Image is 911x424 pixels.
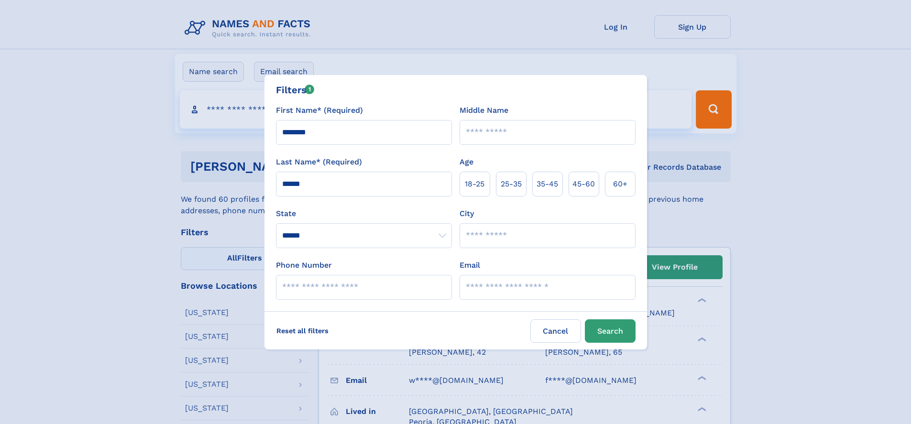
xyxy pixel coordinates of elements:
[460,260,480,271] label: Email
[276,260,332,271] label: Phone Number
[276,208,452,219] label: State
[501,178,522,190] span: 25‑35
[276,105,363,116] label: First Name* (Required)
[460,156,473,168] label: Age
[460,208,474,219] label: City
[572,178,595,190] span: 45‑60
[585,319,636,343] button: Search
[276,156,362,168] label: Last Name* (Required)
[613,178,627,190] span: 60+
[460,105,508,116] label: Middle Name
[276,83,315,97] div: Filters
[465,178,484,190] span: 18‑25
[530,319,581,343] label: Cancel
[270,319,335,342] label: Reset all filters
[537,178,558,190] span: 35‑45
